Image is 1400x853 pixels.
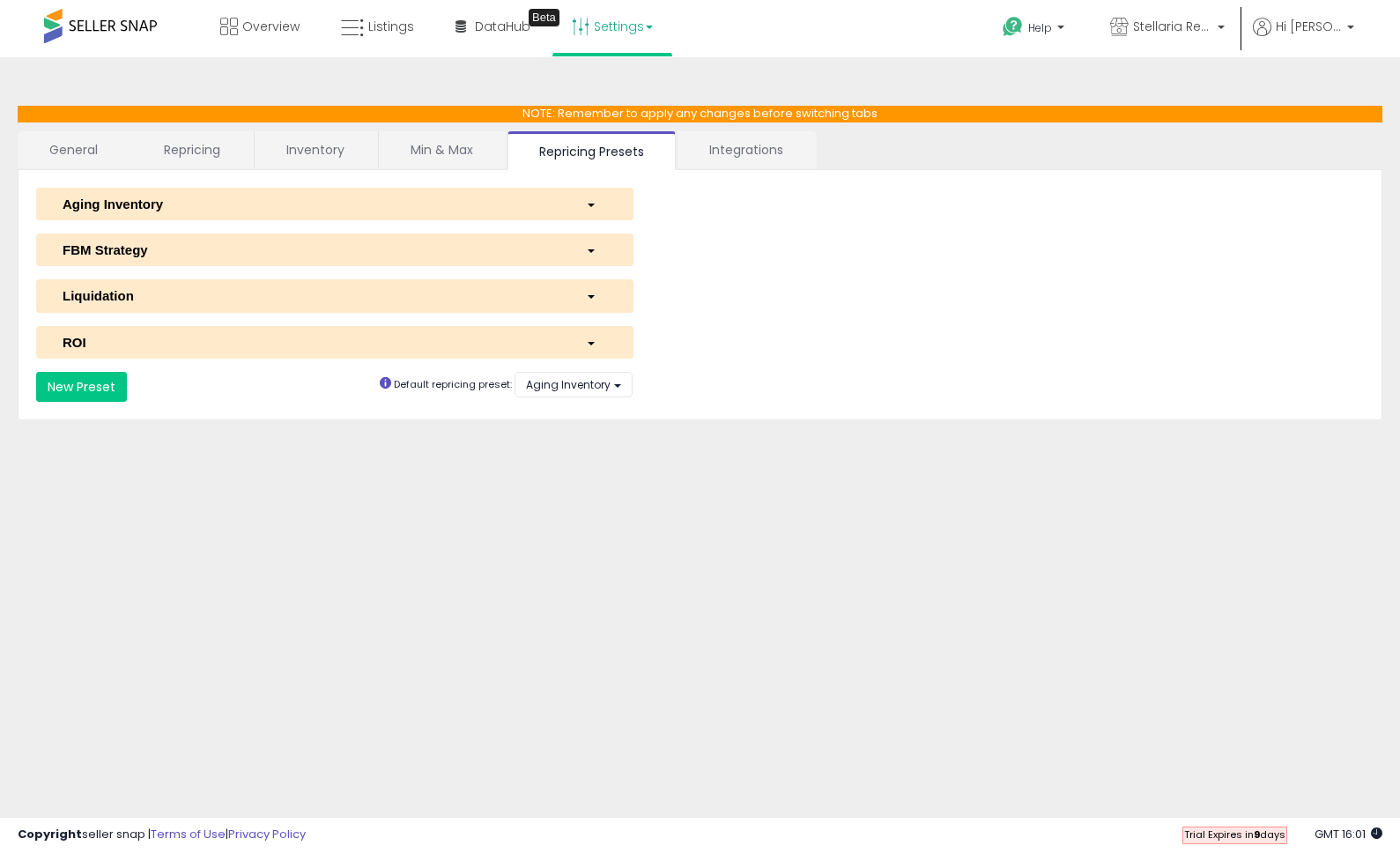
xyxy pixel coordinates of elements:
a: Hi [PERSON_NAME] [1253,18,1354,57]
button: New Preset [36,372,127,402]
button: Aging Inventory [515,372,633,397]
div: Tooltip anchor [529,9,559,26]
span: Help [1028,20,1052,35]
a: Repricing Presets [507,131,676,170]
a: General [18,131,130,168]
div: FBM Strategy [49,241,573,259]
div: seller snap | | [18,827,306,843]
a: Inventory [255,131,376,168]
button: ROI [36,326,633,359]
button: Liquidation [36,279,633,312]
a: Integrations [678,131,815,168]
button: Aging Inventory [36,188,633,220]
strong: Copyright [18,826,82,842]
div: Aging Inventory [49,195,573,213]
i: Get Help [1002,16,1024,38]
span: Trial Expires in days [1184,827,1285,842]
button: FBM Strategy [36,234,633,266]
b: 9 [1254,827,1260,842]
span: DataHub [475,18,530,35]
span: Aging Inventory [526,377,611,392]
span: Hi [PERSON_NAME] [1276,18,1342,35]
a: Repricing [132,131,252,168]
div: Liquidation [49,286,573,305]
p: NOTE: Remember to apply any changes before switching tabs [18,106,1382,122]
span: Stellaria Retail [1133,18,1212,35]
a: Privacy Policy [228,826,306,842]
span: Overview [242,18,300,35]
a: Help [989,3,1082,57]
a: Min & Max [379,131,505,168]
a: Terms of Use [151,826,226,842]
span: 2025-10-10 16:01 GMT [1315,826,1382,842]
small: Default repricing preset: [394,377,512,391]
span: Listings [368,18,414,35]
div: ROI [49,333,573,352]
